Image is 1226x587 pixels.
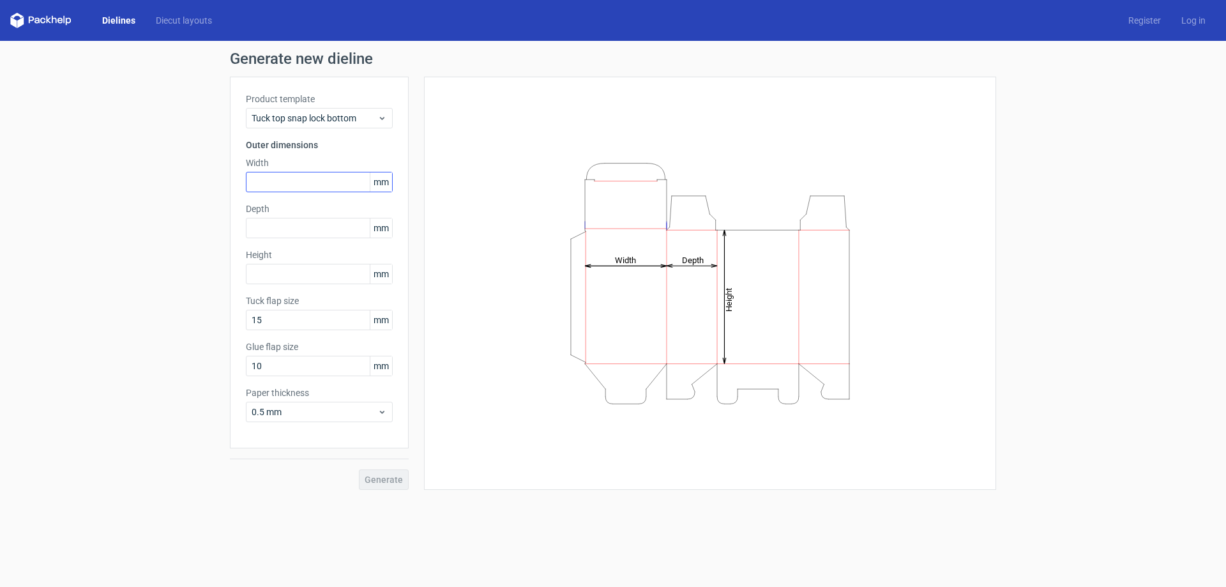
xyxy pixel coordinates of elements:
[246,202,393,215] label: Depth
[246,156,393,169] label: Width
[370,310,392,330] span: mm
[370,218,392,238] span: mm
[1118,14,1171,27] a: Register
[92,14,146,27] a: Dielines
[252,112,377,125] span: Tuck top snap lock bottom
[1171,14,1216,27] a: Log in
[146,14,222,27] a: Diecut layouts
[370,264,392,284] span: mm
[615,255,636,264] tspan: Width
[246,386,393,399] label: Paper thickness
[230,51,996,66] h1: Generate new dieline
[252,406,377,418] span: 0.5 mm
[246,340,393,353] label: Glue flap size
[724,287,734,311] tspan: Height
[246,93,393,105] label: Product template
[370,356,392,376] span: mm
[246,139,393,151] h3: Outer dimensions
[246,248,393,261] label: Height
[246,294,393,307] label: Tuck flap size
[370,172,392,192] span: mm
[682,255,704,264] tspan: Depth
